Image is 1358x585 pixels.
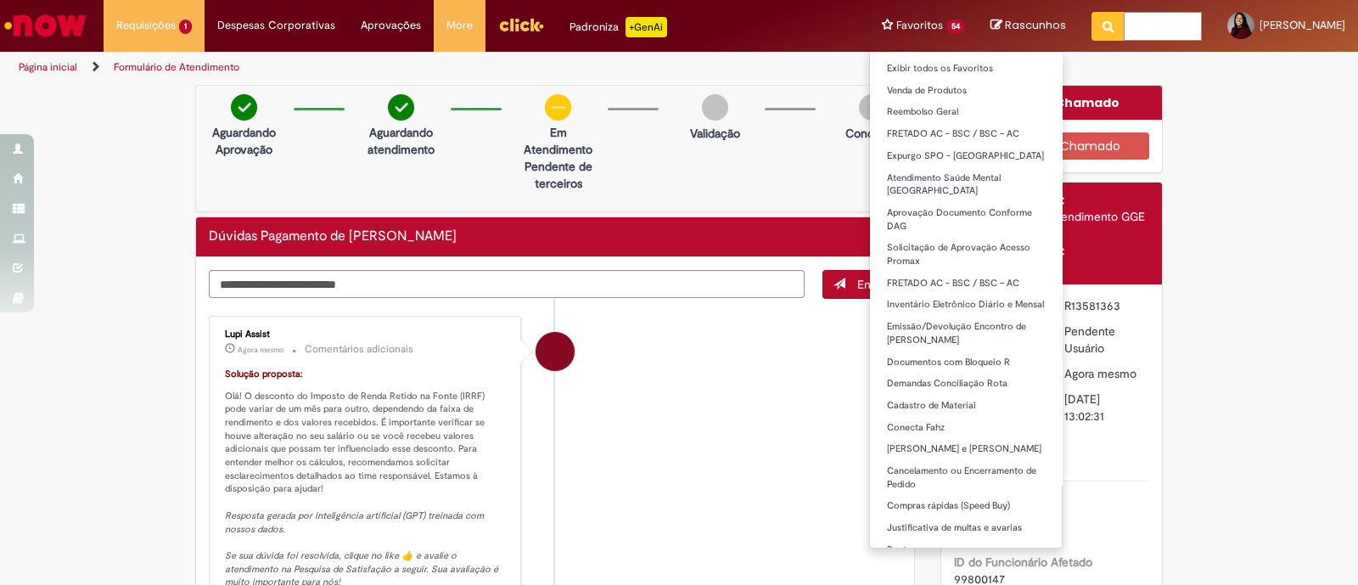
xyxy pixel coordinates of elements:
span: [PERSON_NAME] [1260,18,1345,32]
img: click_logo_yellow_360x200.png [498,12,544,37]
a: Reembolso Geral [870,103,1062,121]
span: Requisições [116,17,176,34]
a: Cadastro de Material [870,397,1062,415]
p: Em Atendimento [517,124,599,158]
span: More [446,17,473,34]
small: Comentários adicionais [305,342,413,357]
a: [PERSON_NAME] e [PERSON_NAME] [870,440,1062,458]
h2: Dúvidas Pagamento de Salário Histórico de tíquete [209,229,457,245]
img: circle-minus.png [545,94,571,121]
p: +GenAi [626,17,667,37]
time: 30/09/2025 13:02:35 [238,345,283,355]
b: ID do Funcionário Afetado [954,554,1092,570]
span: Despesas Corporativas [217,17,335,34]
a: Expurgo SPO - [GEOGRAPHIC_DATA] [870,147,1062,166]
textarea: Digite sua mensagem aqui... [209,270,805,299]
img: img-circle-grey.png [702,94,728,121]
span: Enviar [857,277,890,292]
img: check-circle-green.png [231,94,257,121]
span: Agora mesmo [238,345,283,355]
p: Aguardando Aprovação [203,124,285,158]
img: ServiceNow [2,8,89,42]
span: 54 [946,20,965,34]
a: Compras rápidas (Speed Buy) [870,497,1062,515]
a: Solicitação de Aprovação Acesso Promax [870,239,1062,270]
a: Exibir todos os Favoritos [870,59,1062,78]
a: Cancelamento ou Encerramento de Pedido [870,462,1062,493]
a: FRETADO AC - BSC / BSC – AC [870,125,1062,143]
a: Documentos com Bloqueio R [870,353,1062,372]
a: Aprovação Documento Conforme DAG [870,204,1062,235]
span: Agora mesmo [1064,366,1136,381]
span: Favoritos [896,17,943,34]
a: Demandas Conciliação Rota [870,374,1062,393]
div: Padroniza [570,17,667,37]
a: Formulário de Atendimento [114,60,239,74]
a: Ponto [870,541,1062,560]
p: Concluído [845,125,900,142]
span: Aprovações [361,17,421,34]
p: Aguardando atendimento [360,124,442,158]
a: Venda de Produtos [870,82,1062,100]
a: Justificativa de multas e avarias [870,519,1062,537]
span: 1 [179,20,192,34]
div: R13581363 [1064,297,1143,314]
div: 30/09/2025 13:02:28 [1064,365,1143,382]
font: Solução proposta: [225,368,303,380]
a: Emissão/Devolução Encontro de [PERSON_NAME] [870,318,1062,349]
p: Validação [690,125,740,142]
a: Rascunhos [990,18,1066,34]
div: Lupi Assist [536,332,575,371]
ul: Trilhas de página [13,52,893,83]
div: [DATE] 13:02:31 [1064,391,1143,425]
a: Atendimento Saúde Mental [GEOGRAPHIC_DATA] [870,169,1062,200]
button: Pesquisar [1091,12,1125,41]
div: Pendente Usuário [1064,323,1143,357]
p: Pendente de terceiros [517,158,599,192]
a: Conecta Fahz [870,419,1062,437]
time: 30/09/2025 13:02:28 [1064,366,1136,381]
a: FRETADO AC - BSC / BSC – AC [870,274,1062,293]
a: Inventário Eletrônico Diário e Mensal [870,295,1062,314]
img: check-circle-green.png [388,94,414,121]
a: Página inicial [19,60,77,74]
img: img-circle-grey.png [859,94,885,121]
ul: Favoritos [869,51,1063,548]
button: Enviar [822,270,901,299]
span: Rascunhos [1005,17,1066,33]
div: Lupi Assist [225,329,508,340]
